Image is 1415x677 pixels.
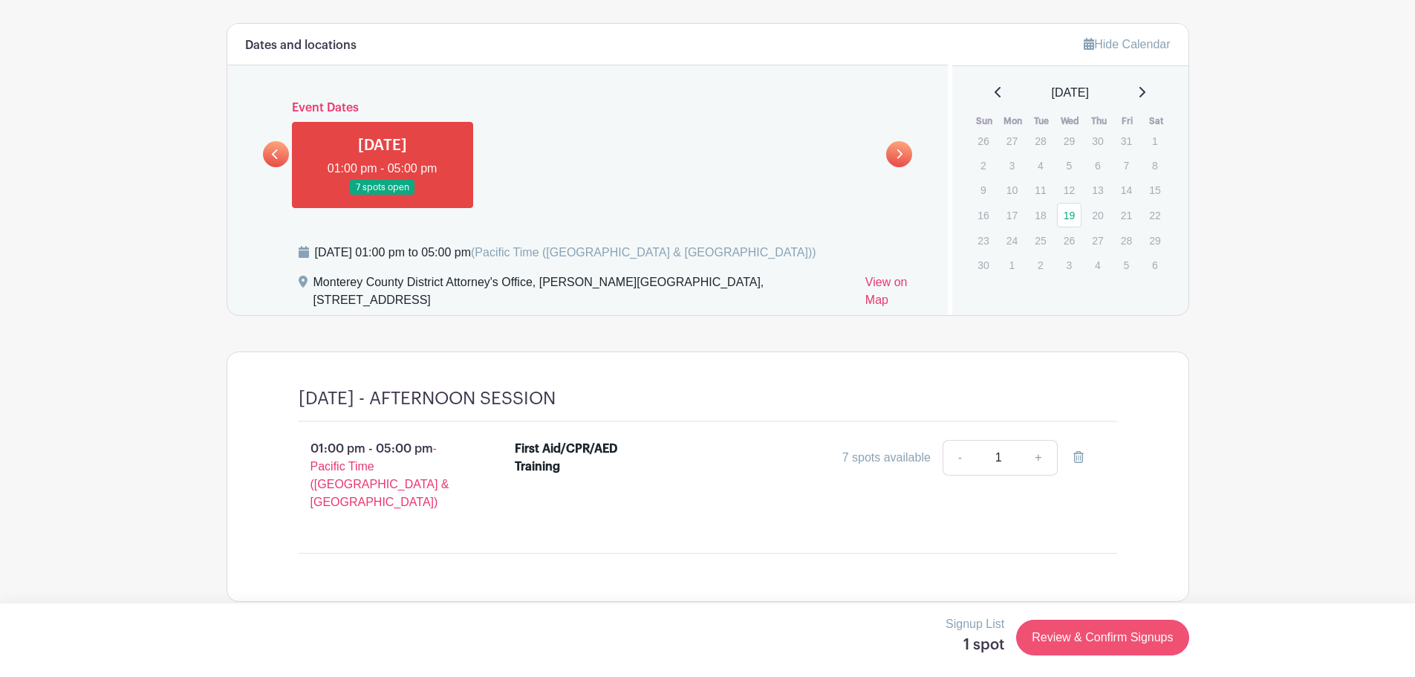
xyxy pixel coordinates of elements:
[1085,229,1110,252] p: 27
[1028,129,1053,152] p: 28
[1114,129,1139,152] p: 31
[1142,154,1167,177] p: 8
[971,154,995,177] p: 2
[1057,178,1081,201] p: 12
[1027,114,1056,129] th: Tue
[245,39,357,53] h6: Dates and locations
[313,273,853,315] div: Monterey County District Attorney's Office, [PERSON_NAME][GEOGRAPHIC_DATA], [STREET_ADDRESS]
[1142,178,1167,201] p: 15
[1085,204,1110,227] p: 20
[471,246,816,259] span: (Pacific Time ([GEOGRAPHIC_DATA] & [GEOGRAPHIC_DATA]))
[971,204,995,227] p: 16
[1028,253,1053,276] p: 2
[1000,154,1024,177] p: 3
[1142,114,1171,129] th: Sat
[1000,204,1024,227] p: 17
[1142,229,1167,252] p: 29
[865,273,930,315] a: View on Map
[1057,129,1081,152] p: 29
[1085,154,1110,177] p: 6
[1084,114,1113,129] th: Thu
[1085,129,1110,152] p: 30
[1028,229,1053,252] p: 25
[1028,178,1053,201] p: 11
[1114,253,1139,276] p: 5
[1114,204,1139,227] p: 21
[842,449,931,467] div: 7 spots available
[1000,178,1024,201] p: 10
[1057,253,1081,276] p: 3
[971,229,995,252] p: 23
[1057,203,1081,227] a: 19
[299,388,556,409] h4: [DATE] - AFTERNOON SESSION
[1000,253,1024,276] p: 1
[1028,154,1053,177] p: 4
[971,253,995,276] p: 30
[971,129,995,152] p: 26
[1142,253,1167,276] p: 6
[946,636,1004,654] h5: 1 spot
[1142,204,1167,227] p: 22
[1052,84,1089,102] span: [DATE]
[943,440,977,476] a: -
[315,244,816,262] div: [DATE] 01:00 pm to 05:00 pm
[1016,620,1188,655] a: Review & Confirm Signups
[1057,154,1081,177] p: 5
[1113,114,1142,129] th: Fri
[1056,114,1085,129] th: Wed
[1114,154,1139,177] p: 7
[946,615,1004,633] p: Signup List
[1084,38,1170,51] a: Hide Calendar
[999,114,1028,129] th: Mon
[1085,178,1110,201] p: 13
[515,440,643,476] div: First Aid/CPR/AED Training
[1000,229,1024,252] p: 24
[1020,440,1057,476] a: +
[971,178,995,201] p: 9
[275,434,492,517] p: 01:00 pm - 05:00 pm
[1085,253,1110,276] p: 4
[970,114,999,129] th: Sun
[1114,229,1139,252] p: 28
[289,101,887,115] h6: Event Dates
[1114,178,1139,201] p: 14
[1000,129,1024,152] p: 27
[1028,204,1053,227] p: 18
[1142,129,1167,152] p: 1
[1057,229,1081,252] p: 26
